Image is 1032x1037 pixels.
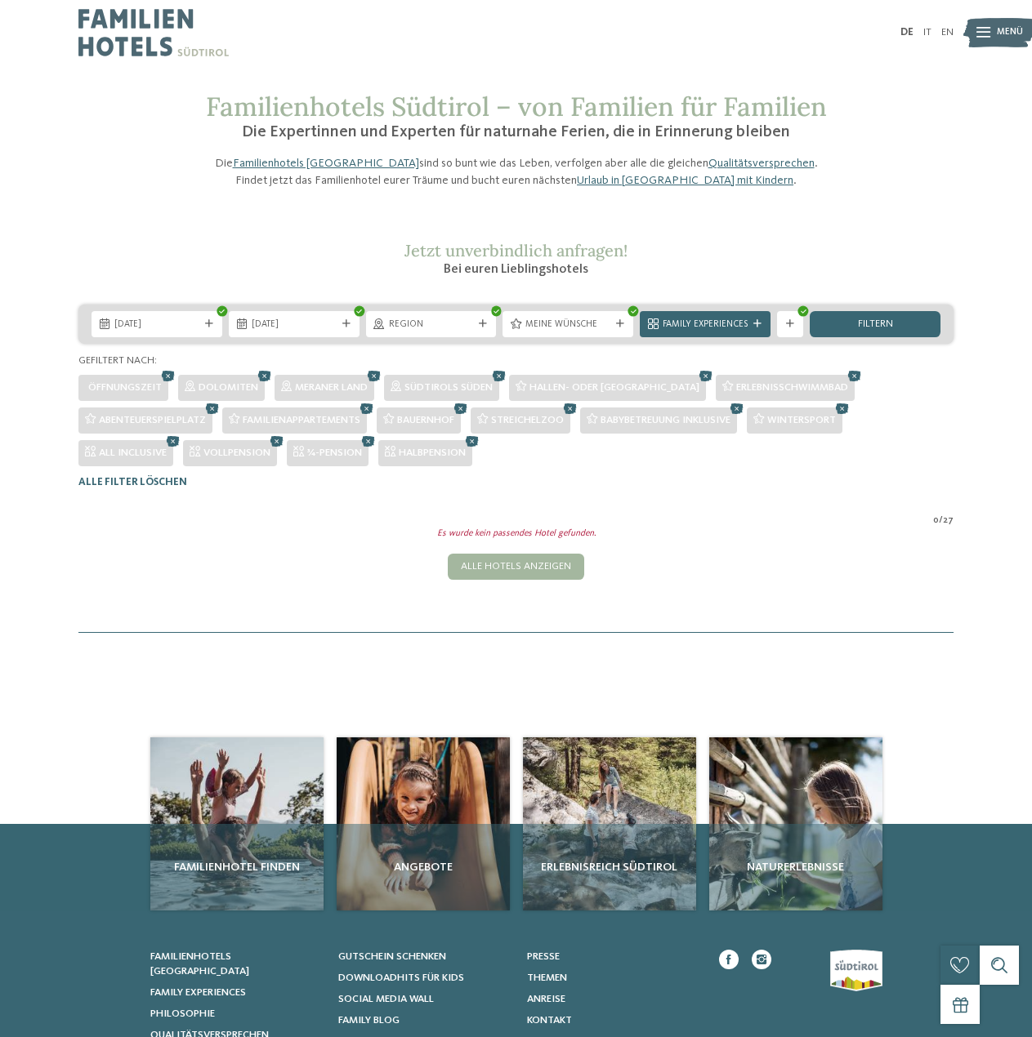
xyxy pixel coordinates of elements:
span: Meraner Land [295,382,368,393]
a: Family Experiences [150,986,323,1000]
span: [DATE] [252,318,337,332]
span: Anreise [527,994,565,1004]
a: Kontakt [527,1013,699,1028]
a: Familienhotels gesucht? Hier findet ihr die besten! Erlebnisreich Südtirol [523,737,696,910]
span: Menü [997,26,1023,39]
a: IT [923,27,931,38]
span: Südtirols Süden [404,382,493,393]
a: Downloadhits für Kids [338,971,511,986]
span: Alle Filter löschen [78,477,187,487]
span: / [939,514,943,527]
span: Angebote [343,859,503,875]
a: Familienhotels gesucht? Hier findet ihr die besten! Angebote [337,737,510,910]
span: Gefiltert nach: [78,355,157,366]
span: Streichelzoo [491,415,564,425]
a: Presse [527,950,699,964]
span: Babybetreuung inklusive [601,415,730,425]
span: [DATE] [114,318,199,332]
span: Erlebnisschwimmbad [736,382,848,393]
span: Family Blog [338,1015,400,1026]
span: Family Experiences [663,318,748,332]
span: Presse [527,951,560,962]
span: ¾-Pension [307,447,362,458]
span: Gutschein schenken [338,951,446,962]
span: Vollpension [203,447,270,458]
span: Dolomiten [199,382,258,393]
a: Familienhotels [GEOGRAPHIC_DATA] [150,950,323,979]
span: 27 [943,514,954,527]
a: EN [941,27,954,38]
a: DE [900,27,914,38]
div: Alle Hotels anzeigen [448,554,584,580]
p: Die sind so bunt wie das Leben, verfolgen aber alle die gleichen . Findet jetzt das Familienhotel... [206,155,827,188]
span: 0 [933,514,939,527]
span: Jetzt unverbindlich anfragen! [404,240,628,260]
span: All inclusive [99,447,167,458]
span: Familienhotel finden [157,859,317,875]
span: Meine Wünsche [525,318,610,332]
a: Themen [527,971,699,986]
span: Kontakt [527,1015,572,1026]
img: Familienhotels gesucht? Hier findet ihr die besten! [523,737,696,910]
span: Abenteuerspielplatz [99,415,206,425]
span: Erlebnisreich Südtirol [529,859,690,875]
span: Region [389,318,474,332]
span: Familienhotels Südtirol – von Familien für Familien [206,90,827,123]
span: Bauernhof [397,415,454,425]
img: Familienhotels gesucht? Hier findet ihr die besten! [150,737,324,910]
a: Familienhotels [GEOGRAPHIC_DATA] [233,158,419,169]
span: Social Media Wall [338,994,434,1004]
span: Familienhotels [GEOGRAPHIC_DATA] [150,951,249,977]
a: Philosophie [150,1007,323,1021]
span: Familienappartements [243,415,360,425]
a: Urlaub in [GEOGRAPHIC_DATA] mit Kindern [577,175,793,186]
img: Familienhotels gesucht? Hier findet ihr die besten! [337,737,510,910]
span: Philosophie [150,1008,215,1019]
span: Naturerlebnisse [716,859,876,875]
span: Bei euren Lieblingshotels [444,263,588,276]
div: Es wurde kein passendes Hotel gefunden. [72,527,960,541]
a: Social Media Wall [338,992,511,1007]
span: Die Expertinnen und Experten für naturnahe Ferien, die in Erinnerung bleiben [242,124,790,140]
a: Family Blog [338,1013,511,1028]
img: Familienhotels gesucht? Hier findet ihr die besten! [709,737,882,910]
a: Gutschein schenken [338,950,511,964]
span: Öffnungszeit [88,382,162,393]
a: Qualitätsversprechen [708,158,815,169]
span: Wintersport [767,415,836,425]
span: filtern [858,319,893,330]
span: Themen [527,972,567,983]
a: Familienhotels gesucht? Hier findet ihr die besten! Familienhotel finden [150,737,324,910]
span: Family Experiences [150,987,246,998]
span: Halbpension [399,447,466,458]
span: Hallen- oder [GEOGRAPHIC_DATA] [529,382,699,393]
a: Anreise [527,992,699,1007]
a: Familienhotels gesucht? Hier findet ihr die besten! Naturerlebnisse [709,737,882,910]
span: Downloadhits für Kids [338,972,464,983]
